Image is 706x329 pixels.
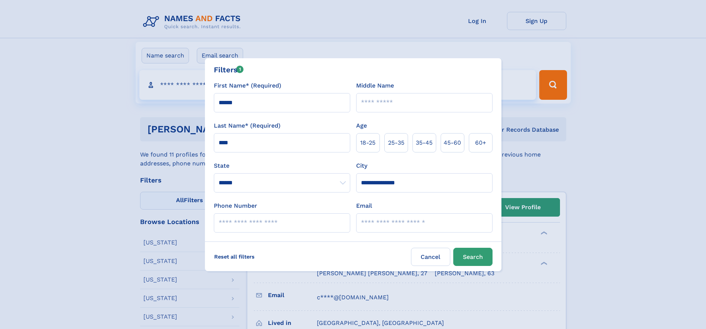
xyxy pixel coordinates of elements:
[214,201,257,210] label: Phone Number
[453,248,493,266] button: Search
[214,121,281,130] label: Last Name* (Required)
[214,161,350,170] label: State
[475,138,486,147] span: 60+
[444,138,461,147] span: 45‑60
[214,81,281,90] label: First Name* (Required)
[356,121,367,130] label: Age
[356,201,372,210] label: Email
[388,138,404,147] span: 25‑35
[360,138,375,147] span: 18‑25
[209,248,259,266] label: Reset all filters
[411,248,450,266] label: Cancel
[356,81,394,90] label: Middle Name
[416,138,432,147] span: 35‑45
[356,161,367,170] label: City
[214,64,244,75] div: Filters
